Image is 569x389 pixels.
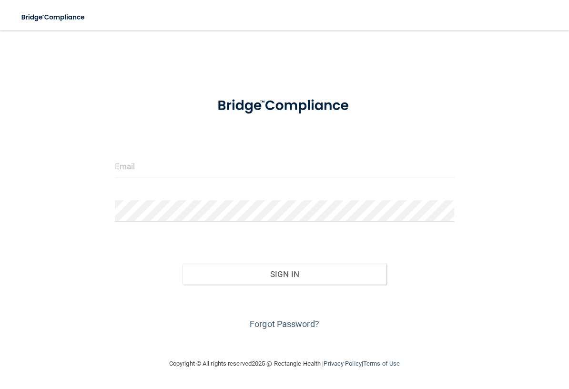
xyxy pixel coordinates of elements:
input: Email [115,156,455,177]
button: Sign In [183,264,386,285]
a: Privacy Policy [324,360,361,367]
img: bridge_compliance_login_screen.278c3ca4.svg [14,8,93,27]
div: Copyright © All rights reserved 2025 @ Rectangle Health | | [111,348,458,379]
img: bridge_compliance_login_screen.278c3ca4.svg [203,88,366,124]
a: Terms of Use [363,360,400,367]
a: Forgot Password? [250,319,319,329]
